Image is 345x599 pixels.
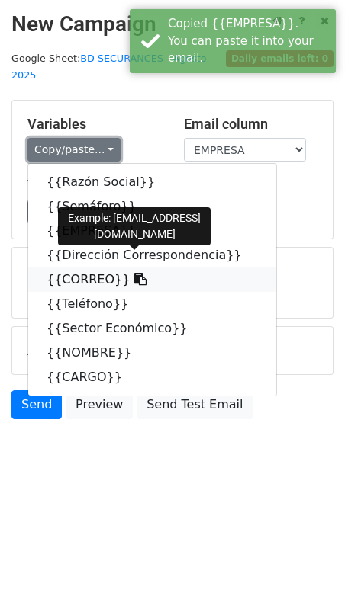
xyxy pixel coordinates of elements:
[137,390,253,419] a: Send Test Email
[28,292,276,316] a: {{Teléfono}}
[66,390,133,419] a: Preview
[28,194,276,219] a: {{Semáforo}}
[11,53,207,82] a: BD SECURANCES - Agosto 2025
[27,138,121,162] a: Copy/paste...
[28,316,276,341] a: {{Sector Económico}}
[28,243,276,267] a: {{Dirección Correspondencia}}
[11,53,207,82] small: Google Sheet:
[269,526,345,599] iframe: Chat Widget
[184,116,318,133] h5: Email column
[28,219,276,243] a: {{EMPRESA}}
[11,11,334,37] h2: New Campaign
[11,390,62,419] a: Send
[27,116,161,133] h5: Variables
[28,170,276,194] a: {{Razón Social}}
[269,526,345,599] div: Widget de chat
[168,15,330,67] div: Copied {{EMPRESA}}. You can paste it into your email.
[58,207,211,245] div: Example: [EMAIL_ADDRESS][DOMAIN_NAME]
[28,341,276,365] a: {{NOMBRE}}
[28,267,276,292] a: {{CORREO}}
[28,365,276,389] a: {{CARGO}}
